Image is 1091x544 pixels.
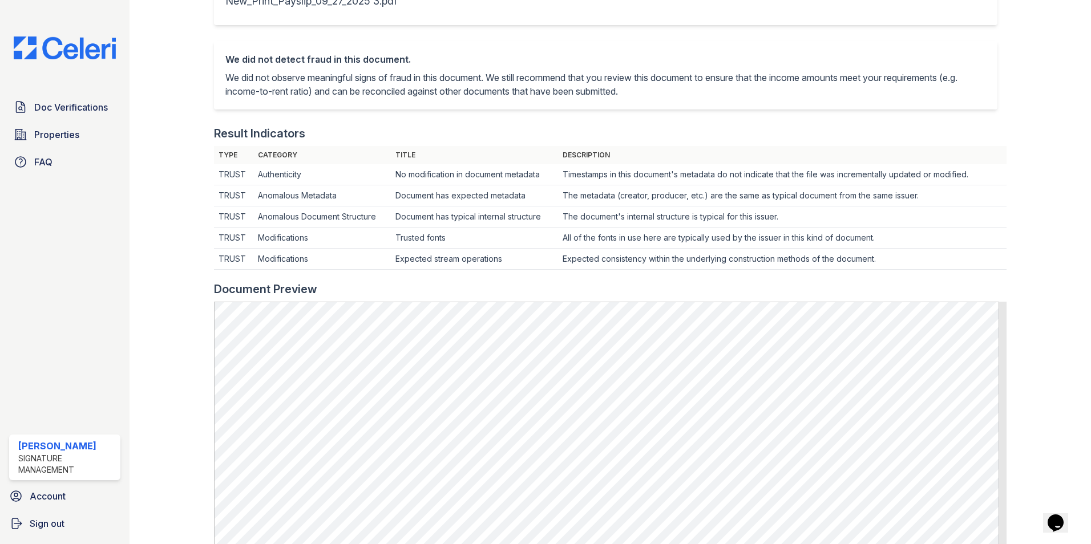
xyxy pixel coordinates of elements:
a: FAQ [9,151,120,173]
td: Anomalous Metadata [253,185,391,206]
td: Trusted fonts [391,228,558,249]
th: Type [214,146,253,164]
span: Properties [34,128,79,141]
td: Timestamps in this document's metadata do not indicate that the file was incrementally updated or... [558,164,1007,185]
td: TRUST [214,164,253,185]
th: Description [558,146,1007,164]
td: No modification in document metadata [391,164,558,185]
td: Document has typical internal structure [391,206,558,228]
td: The document's internal structure is typical for this issuer. [558,206,1007,228]
p: We did not observe meaningful signs of fraud in this document. We still recommend that you review... [225,71,986,98]
iframe: chat widget [1043,498,1080,533]
a: Account [5,485,125,508]
a: Properties [9,123,120,146]
td: Expected consistency within the underlying construction methods of the document. [558,249,1007,270]
div: Signature Management [18,453,116,476]
td: The metadata (creator, producer, etc.) are the same as typical document from the same issuer. [558,185,1007,206]
span: Doc Verifications [34,100,108,114]
td: Modifications [253,249,391,270]
th: Category [253,146,391,164]
td: TRUST [214,249,253,270]
td: Modifications [253,228,391,249]
td: TRUST [214,228,253,249]
div: [PERSON_NAME] [18,439,116,453]
th: Title [391,146,558,164]
td: Authenticity [253,164,391,185]
span: Account [30,489,66,503]
div: Document Preview [214,281,317,297]
a: Sign out [5,512,125,535]
span: Sign out [30,517,64,530]
div: Result Indicators [214,125,305,141]
td: TRUST [214,206,253,228]
td: TRUST [214,185,253,206]
td: Document has expected metadata [391,185,558,206]
td: All of the fonts in use here are typically used by the issuer in this kind of document. [558,228,1007,249]
span: FAQ [34,155,52,169]
img: CE_Logo_Blue-a8612792a0a2168367f1c8372b55b34899dd931a85d93a1a3d3e32e68fde9ad4.png [5,36,125,59]
div: We did not detect fraud in this document. [225,52,986,66]
td: Anomalous Document Structure [253,206,391,228]
td: Expected stream operations [391,249,558,270]
a: Doc Verifications [9,96,120,119]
